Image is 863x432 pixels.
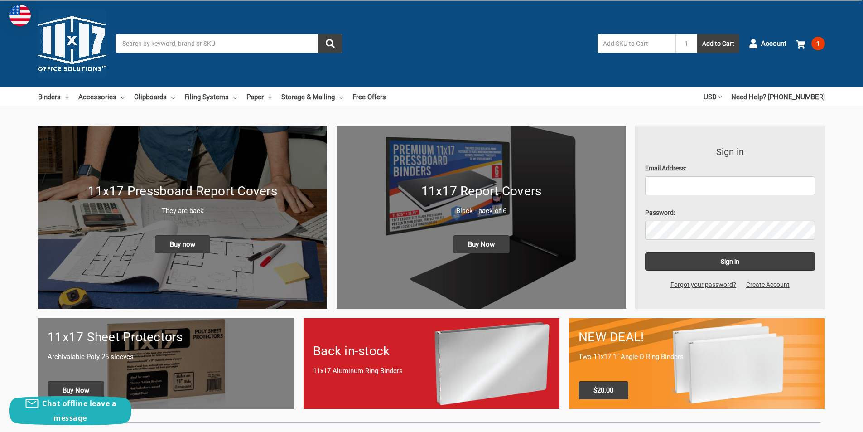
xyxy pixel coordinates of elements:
p: 11x17 Aluminum Ring Binders [313,366,550,376]
a: Forgot your password? [665,280,741,290]
h1: Back in-stock [313,342,550,361]
span: 1 [811,37,825,50]
p: They are back [48,206,318,216]
button: Add to Cart [697,34,739,53]
a: Need Help? [PHONE_NUMBER] [731,87,825,107]
a: Back in-stock 11x17 Aluminum Ring Binders [304,318,559,408]
p: Archivalable Poly 25 sleeves [48,352,284,362]
img: New 11x17 Pressboard Binders [38,126,327,309]
img: 11x17 Report Covers [337,126,626,309]
p: Black - pack of 6 [346,206,616,216]
img: duty and tax information for United States [9,5,31,26]
input: Add SKU to Cart [598,34,675,53]
a: 1 [796,32,825,55]
a: Create Account [741,280,795,290]
img: 11x17.com [38,10,106,78]
h1: 11x17 Report Covers [346,182,616,201]
span: Buy now [155,235,210,253]
a: USD [704,87,722,107]
span: Chat offline leave a message [42,398,116,423]
a: Binders [38,87,69,107]
h1: 11x17 Pressboard Report Covers [48,182,318,201]
a: 11x17 Report Covers 11x17 Report Covers Black - pack of 6 Buy Now [337,126,626,309]
span: Buy Now [453,235,510,253]
a: Paper [246,87,272,107]
span: Buy Now [48,381,104,399]
a: Accessories [78,87,125,107]
a: 11x17 sheet protectors 11x17 Sheet Protectors Archivalable Poly 25 sleeves Buy Now [38,318,294,408]
a: 11x17 Binder 2-pack only $20.00 NEW DEAL! Two 11x17 1" Angle-D Ring Binders $20.00 [569,318,825,408]
p: Two 11x17 1" Angle-D Ring Binders [579,352,815,362]
a: Clipboards [134,87,175,107]
h1: 11x17 Sheet Protectors [48,328,284,347]
h1: NEW DEAL! [579,328,815,347]
h3: Sign in [645,145,815,159]
label: Password: [645,208,815,218]
a: Free Offers [352,87,386,107]
input: Sign in [645,252,815,271]
a: New 11x17 Pressboard Binders 11x17 Pressboard Report Covers They are back Buy now [38,126,327,309]
a: Filing Systems [184,87,237,107]
span: $20.00 [579,381,628,399]
input: Search by keyword, brand or SKU [116,34,342,53]
a: Account [749,32,786,55]
a: Storage & Mailing [281,87,343,107]
span: Account [761,39,786,49]
label: Email Address: [645,164,815,173]
button: Chat offline leave a message [9,396,131,425]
